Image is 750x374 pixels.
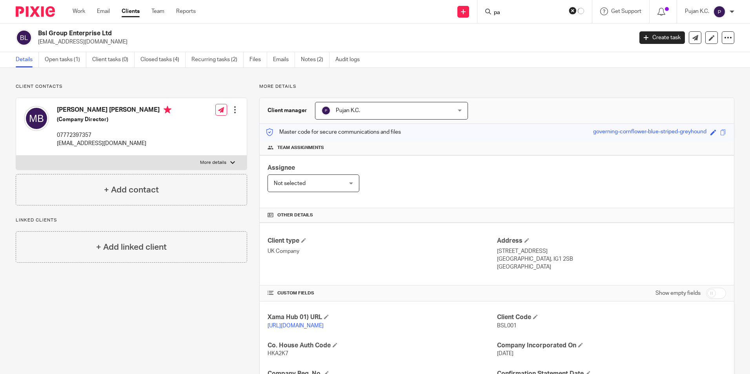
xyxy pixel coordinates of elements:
img: svg%3E [713,5,726,18]
a: Recurring tasks (2) [191,52,244,67]
h5: (Company Director) [57,116,171,123]
h4: Co. House Auth Code [268,341,497,350]
span: Pujan K.C. [336,108,360,113]
span: HKA2K7 [268,351,288,356]
button: Clear [569,7,577,15]
h4: + Add linked client [96,241,167,253]
a: Email [97,7,110,15]
p: [STREET_ADDRESS] [497,247,726,255]
p: 07772397357 [57,131,171,139]
span: BSL001 [497,323,517,329]
h4: CUSTOM FIELDS [268,290,497,296]
a: Clients [122,7,140,15]
a: Open tasks (1) [45,52,86,67]
p: [GEOGRAPHIC_DATA], IG1 2SB [497,255,726,263]
a: Notes (2) [301,52,329,67]
h4: Client Code [497,313,726,321]
p: Client contacts [16,84,247,90]
span: Not selected [274,181,306,186]
p: [EMAIL_ADDRESS][DOMAIN_NAME] [57,140,171,147]
a: Audit logs [335,52,366,67]
h4: Xama Hub 01) URL [268,313,497,321]
a: Team [151,7,164,15]
a: Create task [639,31,685,44]
a: [URL][DOMAIN_NAME] [268,323,324,329]
h2: Bsl Group Enterprise Ltd [38,29,510,38]
a: Reports [176,7,196,15]
img: svg%3E [321,106,331,115]
span: Other details [277,212,313,218]
h4: Client type [268,237,497,245]
a: Client tasks (0) [92,52,135,67]
img: svg%3E [16,29,32,46]
h3: Client manager [268,107,307,114]
p: Linked clients [16,217,247,223]
p: Master code for secure communications and files [266,128,401,136]
div: governing-cornflower-blue-striped-greyhound [593,128,706,137]
a: Details [16,52,39,67]
p: Pujan K.C. [685,7,709,15]
img: Pixie [16,6,55,17]
span: Get Support [611,9,641,14]
span: Assignee [268,165,295,171]
i: Primary [164,106,171,114]
a: Files [249,52,267,67]
p: UK Company [268,247,497,255]
p: [EMAIL_ADDRESS][DOMAIN_NAME] [38,38,628,46]
p: [GEOGRAPHIC_DATA] [497,263,726,271]
h4: Company Incorporated On [497,341,726,350]
svg: Results are loading [578,8,584,14]
h4: Address [497,237,726,245]
a: Emails [273,52,295,67]
h4: + Add contact [104,184,159,196]
p: More details [200,160,226,166]
a: Work [73,7,85,15]
span: Team assignments [277,145,324,151]
span: [DATE] [497,351,513,356]
h4: [PERSON_NAME] [PERSON_NAME] [57,106,171,116]
a: Closed tasks (4) [140,52,186,67]
p: More details [259,84,734,90]
img: svg%3E [24,106,49,131]
input: Search [493,9,564,16]
label: Show empty fields [655,289,701,297]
